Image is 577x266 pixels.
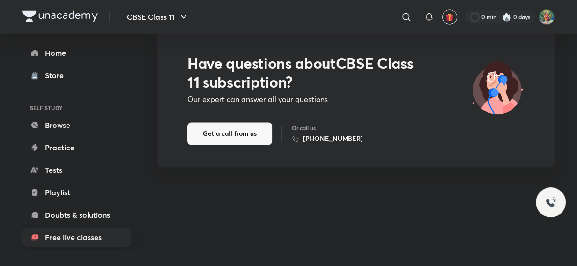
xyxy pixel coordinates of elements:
[539,9,555,25] img: Dinesh Kumar
[22,10,98,22] img: Company Logo
[187,122,272,145] button: Get a call from us
[442,9,457,24] button: avatar
[45,70,69,81] div: Store
[187,54,425,91] h2: Have questions about CBSE Class 11 subscription?
[187,95,425,103] p: Our expert can answer all your questions
[22,10,98,24] a: Company Logo
[292,134,363,143] a: [PHONE_NUMBER]
[545,197,556,208] img: ttu
[121,7,195,26] button: CBSE Class 11
[502,12,511,22] img: streak
[22,66,131,85] a: Store
[445,13,454,21] img: avatar
[22,183,131,202] a: Playlist
[22,206,131,224] a: Doubts & solutions
[22,100,131,116] h6: SELF STUDY
[22,228,131,247] a: Free live classes
[303,134,363,143] h6: [PHONE_NUMBER]
[22,44,131,62] a: Home
[22,161,131,179] a: Tests
[292,124,363,132] p: Or call us
[22,116,131,134] a: Browse
[472,50,525,125] img: Talk To Unacademy
[203,129,257,138] span: Get a call from us
[22,138,131,157] a: Practice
